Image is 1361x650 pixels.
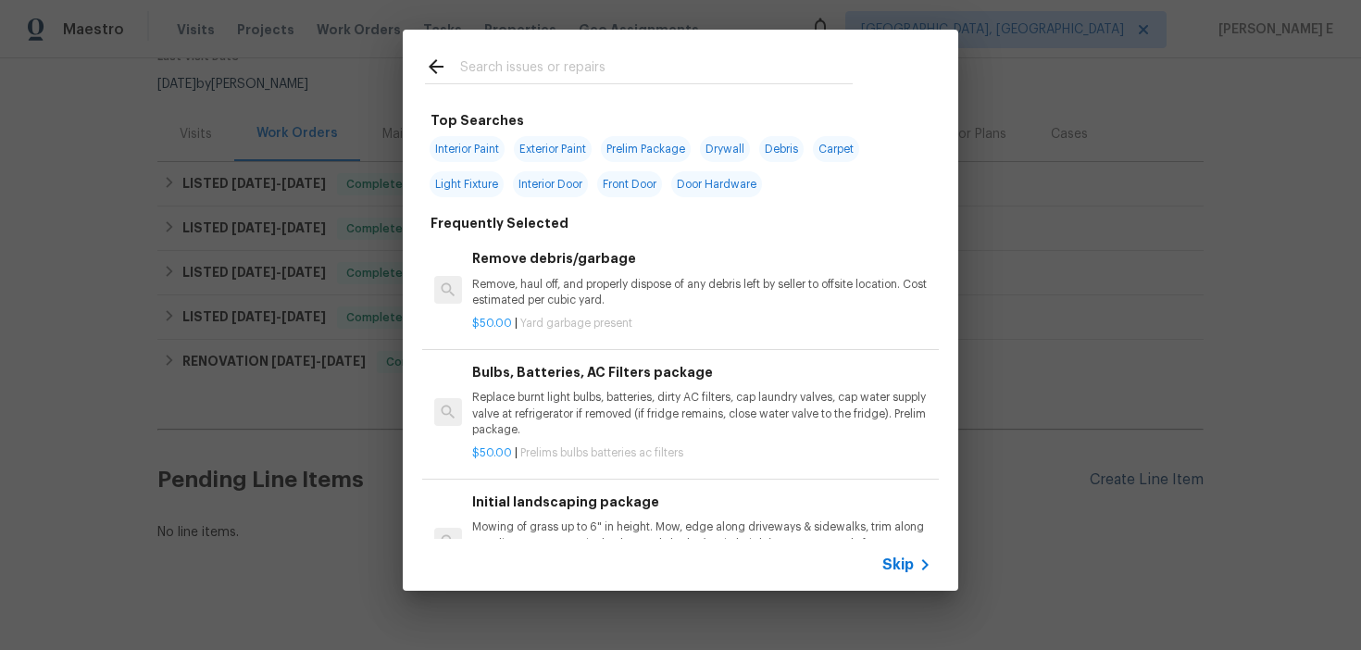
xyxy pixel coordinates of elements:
h6: Frequently Selected [431,213,568,233]
p: | [472,445,931,461]
span: Carpet [813,136,859,162]
p: Mowing of grass up to 6" in height. Mow, edge along driveways & sidewalks, trim along standing st... [472,519,931,567]
span: Interior Paint [430,136,505,162]
h6: Top Searches [431,110,524,131]
span: Prelim Package [601,136,691,162]
span: Yard garbage present [520,318,632,329]
span: Exterior Paint [514,136,592,162]
span: Door Hardware [671,171,762,197]
input: Search issues or repairs [460,56,853,83]
span: Skip [882,556,914,574]
h6: Initial landscaping package [472,492,931,512]
span: Debris [759,136,804,162]
span: Interior Door [513,171,588,197]
span: Light Fixture [430,171,504,197]
p: Remove, haul off, and properly dispose of any debris left by seller to offsite location. Cost est... [472,277,931,308]
span: $50.00 [472,318,512,329]
h6: Remove debris/garbage [472,248,931,269]
p: Replace burnt light bulbs, batteries, dirty AC filters, cap laundry valves, cap water supply valv... [472,390,931,437]
h6: Bulbs, Batteries, AC Filters package [472,362,931,382]
span: Front Door [597,171,662,197]
span: $50.00 [472,447,512,458]
span: Drywall [700,136,750,162]
p: | [472,316,931,331]
span: Prelims bulbs batteries ac filters [520,447,683,458]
